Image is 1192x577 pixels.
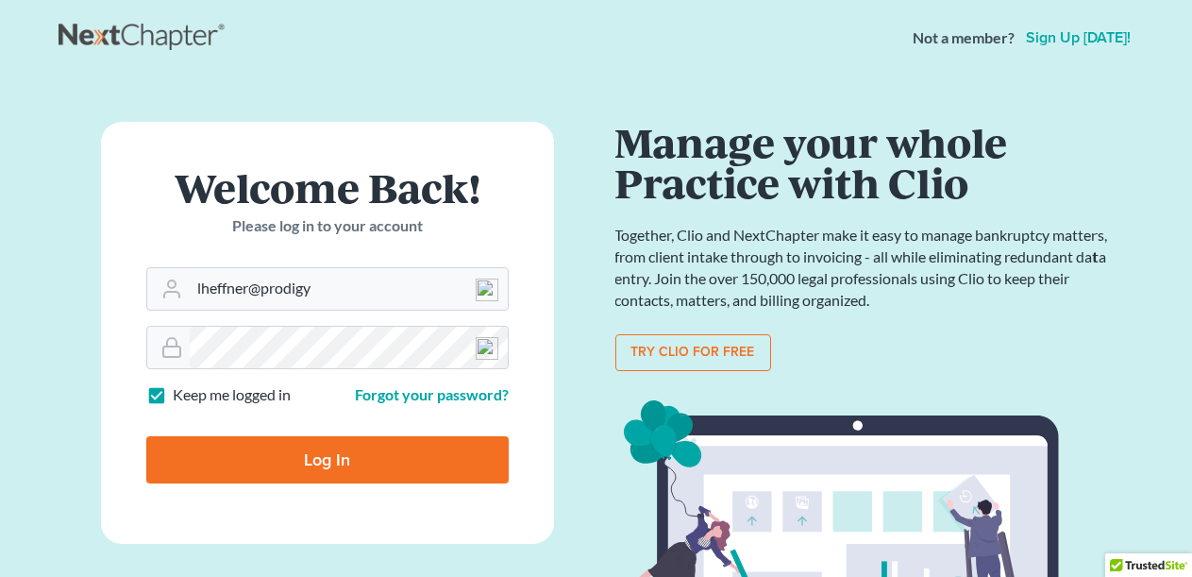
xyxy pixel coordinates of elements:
a: Try clio for free [615,334,771,372]
img: npw-badge-icon-locked.svg [476,279,498,301]
p: Together, Clio and NextChapter make it easy to manage bankruptcy matters, from client intake thro... [615,225,1116,311]
img: npw-badge-icon-locked.svg [476,337,498,360]
a: Forgot your password? [355,385,509,403]
strong: Not a member? [913,27,1015,49]
a: Sign up [DATE]! [1022,30,1134,45]
input: Log In [146,436,509,484]
h1: Welcome Back! [146,167,509,208]
h1: Manage your whole Practice with Clio [615,122,1116,202]
p: Please log in to your account [146,215,509,237]
label: Keep me logged in [173,384,291,406]
input: Email Address [190,268,508,310]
